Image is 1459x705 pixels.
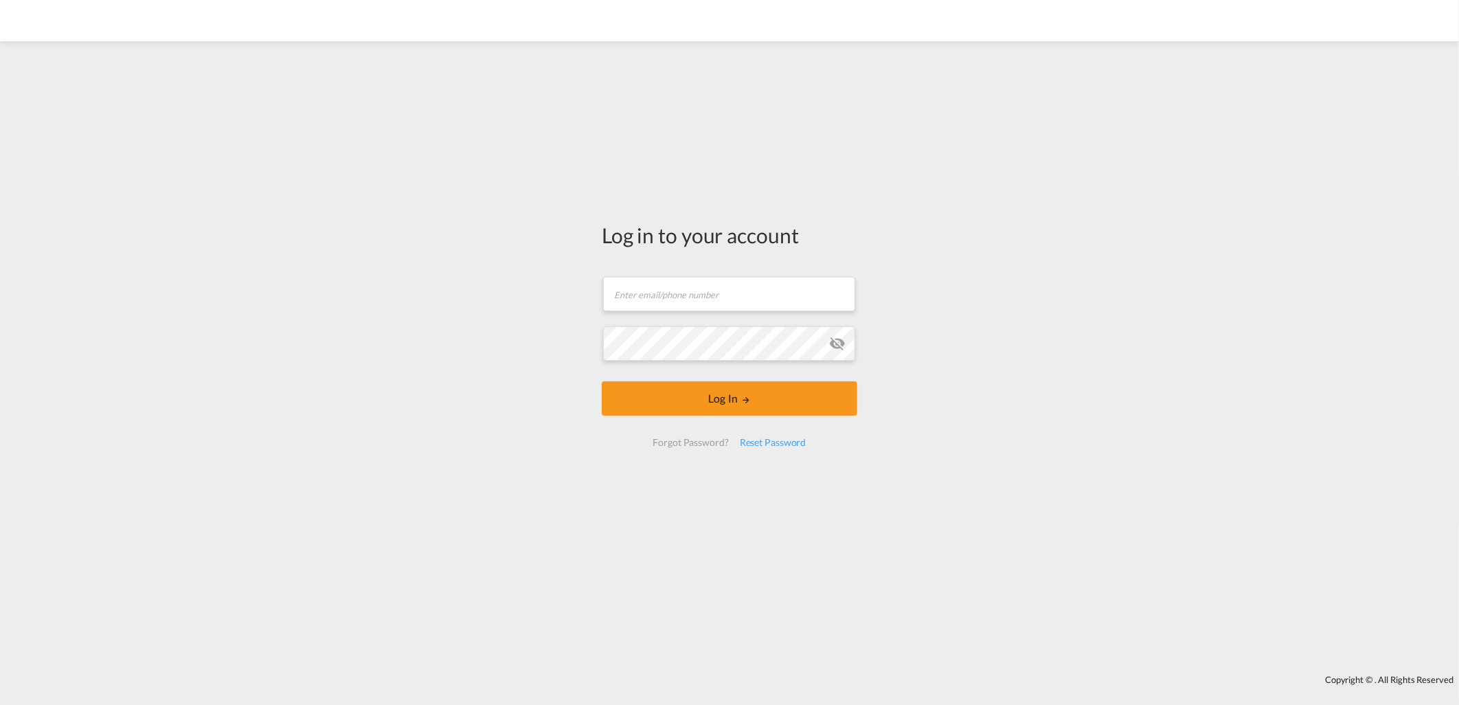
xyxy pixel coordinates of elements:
md-icon: icon-eye-off [829,335,846,352]
input: Enter email/phone number [603,277,855,311]
button: LOGIN [602,381,857,416]
div: Forgot Password? [647,430,734,455]
div: Reset Password [734,430,812,455]
div: Log in to your account [602,221,857,249]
